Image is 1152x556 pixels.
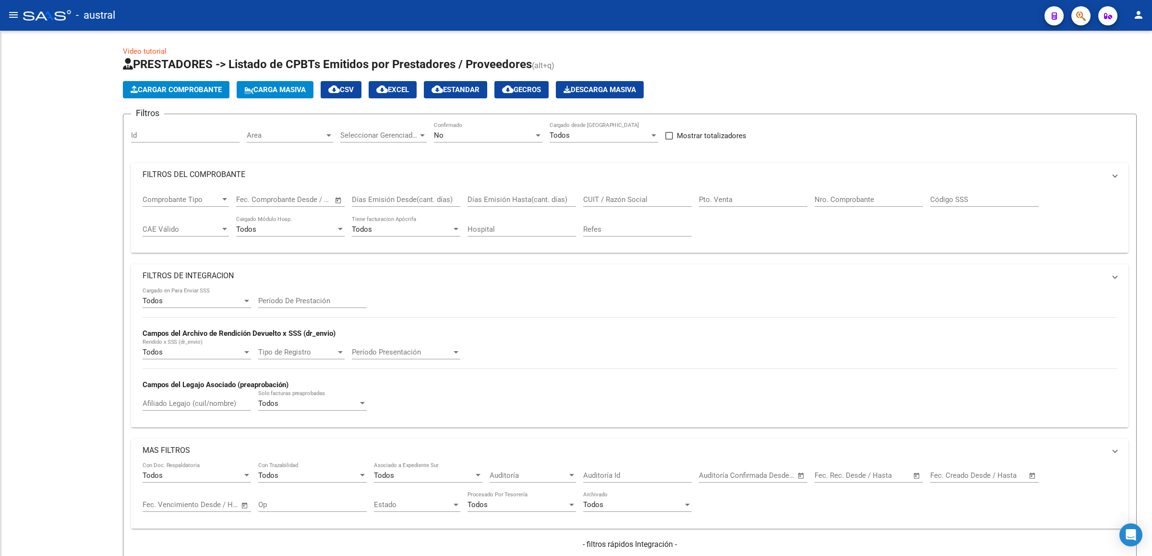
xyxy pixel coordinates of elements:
button: EXCEL [369,81,417,98]
span: Todos [583,500,603,509]
span: Comprobante Tipo [143,195,220,204]
mat-expansion-panel-header: FILTROS DE INTEGRACION [131,264,1128,287]
span: Todos [374,471,394,480]
span: Todos [143,348,163,356]
span: Todos [550,131,570,140]
app-download-masive: Descarga masiva de comprobantes (adjuntos) [556,81,644,98]
mat-expansion-panel-header: MAS FILTROS [131,439,1128,462]
input: Fecha inicio [143,500,181,509]
span: Todos [468,500,488,509]
span: EXCEL [376,85,409,94]
mat-icon: cloud_download [502,83,514,95]
input: Fecha fin [862,471,909,480]
mat-icon: person [1133,9,1144,21]
span: Area [247,131,324,140]
input: Fecha fin [746,471,793,480]
input: Fecha fin [190,500,237,509]
span: Cargar Comprobante [131,85,222,94]
span: PRESTADORES -> Listado de CPBTs Emitidos por Prestadores / Proveedores [123,58,532,71]
mat-panel-title: MAS FILTROS [143,445,1105,456]
h3: Filtros [131,106,164,120]
span: (alt+q) [532,61,554,70]
mat-icon: cloud_download [328,83,340,95]
h4: - filtros rápidos Integración - [131,539,1128,550]
mat-icon: cloud_download [376,83,388,95]
input: Fecha fin [284,195,330,204]
input: Fecha inicio [815,471,853,480]
span: Tipo de Registro [258,348,336,356]
span: Auditoría [490,471,567,480]
mat-panel-title: FILTROS DE INTEGRACION [143,271,1105,281]
span: Carga Masiva [244,85,306,94]
button: Descarga Masiva [556,81,644,98]
strong: Campos del Legajo Asociado (preaprobación) [143,380,288,389]
input: Fecha fin [978,471,1024,480]
span: Todos [143,296,163,305]
input: Fecha inicio [699,471,738,480]
span: Todos [352,225,372,234]
input: Fecha inicio [236,195,275,204]
span: Descarga Masiva [564,85,636,94]
strong: Campos del Archivo de Rendición Devuelto x SSS (dr_envio) [143,329,336,338]
span: Gecros [502,85,541,94]
button: Estandar [424,81,487,98]
button: Gecros [494,81,549,98]
button: Open calendar [796,470,807,481]
mat-icon: menu [8,9,19,21]
a: Video tutorial [123,47,167,56]
div: MAS FILTROS [131,462,1128,529]
span: CSV [328,85,354,94]
button: Open calendar [240,500,251,511]
span: Todos [258,399,278,408]
mat-panel-title: FILTROS DEL COMPROBANTE [143,169,1105,180]
button: Cargar Comprobante [123,81,229,98]
span: CAE Válido [143,225,220,234]
span: Todos [236,225,256,234]
div: FILTROS DE INTEGRACION [131,287,1128,427]
span: Mostrar totalizadores [677,130,746,142]
div: FILTROS DEL COMPROBANTE [131,186,1128,253]
span: Período Presentación [352,348,452,356]
span: Estado [374,500,452,509]
button: Open calendar [912,470,923,481]
button: Open calendar [333,195,344,206]
mat-icon: cloud_download [432,83,443,95]
span: Estandar [432,85,480,94]
span: - austral [76,5,115,26]
button: CSV [321,81,361,98]
mat-expansion-panel-header: FILTROS DEL COMPROBANTE [131,163,1128,186]
button: Open calendar [1027,470,1038,481]
button: Carga Masiva [237,81,313,98]
span: Todos [143,471,163,480]
span: Seleccionar Gerenciador [340,131,418,140]
span: Todos [258,471,278,480]
input: Fecha inicio [930,471,969,480]
div: Open Intercom Messenger [1119,523,1142,546]
span: No [434,131,444,140]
